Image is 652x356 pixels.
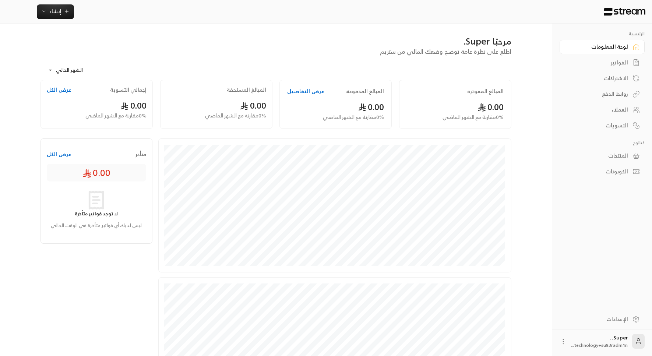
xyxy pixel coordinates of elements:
h2: المبالغ المدفوعة [346,88,384,95]
button: عرض الكل [47,151,71,158]
div: الكوبونات [569,168,628,175]
span: متأخر [135,151,146,158]
a: لوحة المعلومات [560,40,645,54]
span: 0 % مقارنة مع الشهر الماضي [205,112,266,120]
p: ليس لديك أي فواتير متأخرة في الوقت الحالي [50,222,142,229]
a: الفواتير [560,56,645,70]
span: 0.00 [120,98,147,113]
h2: المبالغ المفوترة [467,88,504,95]
span: اطلع على نظرة عامة توضح وضعك المالي من ستريم [380,46,511,57]
a: الاشتراكات [560,71,645,85]
div: المنتجات [569,152,628,159]
a: العملاء [560,103,645,117]
div: الشهر الحالي [44,61,99,80]
span: إنشاء [49,7,61,16]
div: الإعدادات [569,316,628,323]
a: الإعدادات [560,312,645,326]
span: 0.00 [82,167,110,179]
strong: لا توجد فواتير متأخرة [75,209,118,218]
div: روابط الدفع [569,90,628,98]
h2: إجمالي التسوية [110,86,147,94]
h2: المبالغ المستحقة [227,86,266,94]
span: 0 % مقارنة مع الشهر الماضي [323,113,384,121]
div: الفواتير [569,59,628,66]
p: كتالوج [560,140,645,146]
a: الكوبونات [560,165,645,179]
span: 0 % مقارنة مع الشهر الماضي [443,113,504,121]
span: technology+su93radm1n... [571,341,628,349]
a: المنتجات [560,149,645,163]
div: العملاء [569,106,628,113]
img: Logo [603,8,646,16]
button: عرض التفاصيل [287,88,324,95]
div: التسويات [569,122,628,129]
a: روابط الدفع [560,87,645,101]
div: مرحبًا Super. [40,35,511,47]
button: عرض الكل [47,86,71,94]
div: الاشتراكات [569,75,628,82]
button: إنشاء [37,4,74,19]
a: التسويات [560,118,645,133]
p: الرئيسية [560,31,645,37]
span: 0 % مقارنة مع الشهر الماضي [85,112,147,120]
span: 0.00 [477,99,504,114]
span: 0.00 [358,99,384,114]
div: لوحة المعلومات [569,43,628,50]
span: 0.00 [240,98,266,113]
div: Super. . [571,334,628,349]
